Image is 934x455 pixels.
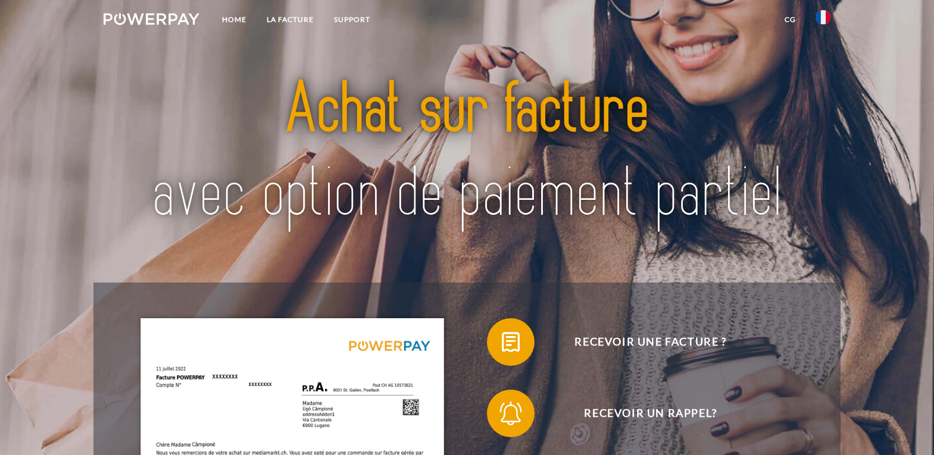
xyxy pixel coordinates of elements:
[212,9,257,30] a: Home
[487,390,796,437] button: Recevoir un rappel?
[487,318,796,366] button: Recevoir une facture ?
[505,390,796,437] span: Recevoir un rappel?
[139,46,795,259] img: title-powerpay_fr.svg
[816,10,830,24] img: fr
[496,398,526,428] img: qb_bell.svg
[496,327,526,357] img: qb_bill.svg
[257,9,324,30] a: LA FACTURE
[505,318,796,366] span: Recevoir une facture ?
[774,9,806,30] a: CG
[324,9,380,30] a: Support
[104,13,199,25] img: logo-powerpay-white.svg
